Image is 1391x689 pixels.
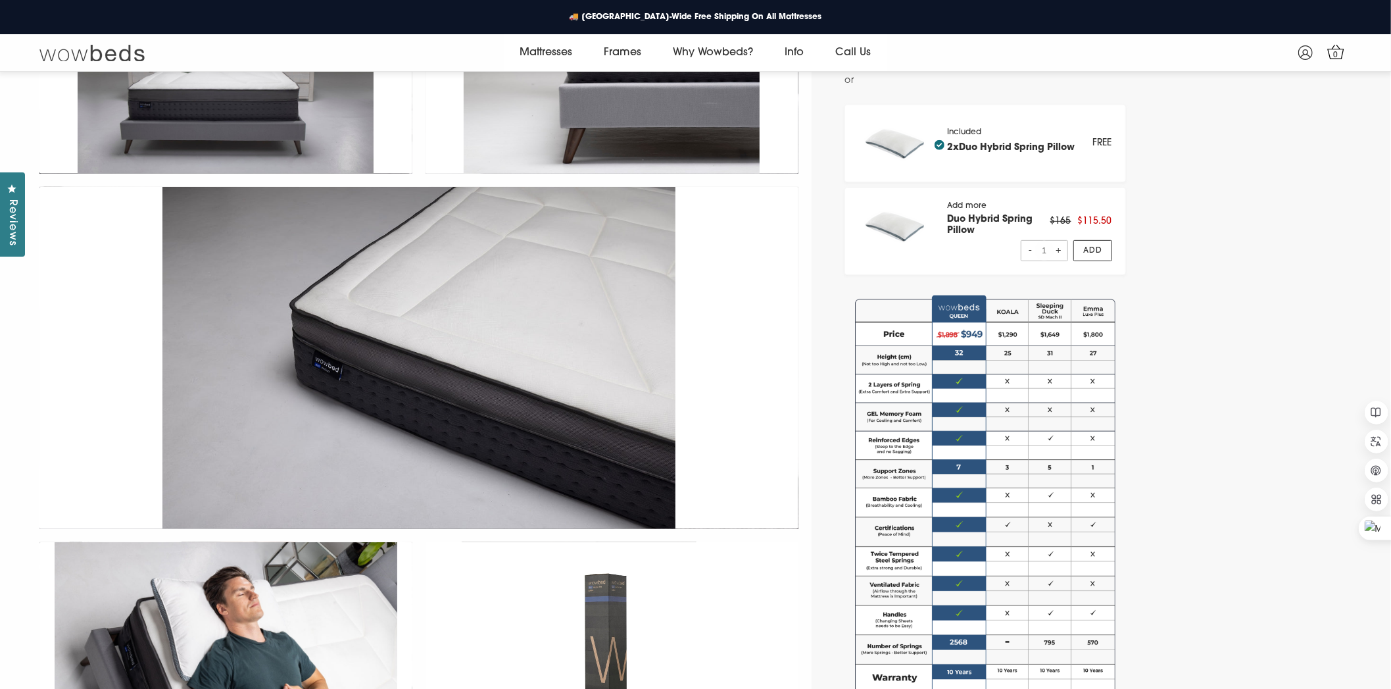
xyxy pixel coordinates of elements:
[769,34,820,71] a: Info
[658,34,769,71] a: Why Wowbeds?
[1073,240,1112,261] a: Add
[589,34,658,71] a: Frames
[1329,49,1342,62] span: 0
[39,43,145,62] img: Wow Beds Logo
[1093,135,1112,151] div: FREE
[559,9,833,26] a: 🚚 [GEOGRAPHIC_DATA]-Wide Free Shipping On All Mattresses
[820,34,887,71] a: Call Us
[935,140,1075,153] h4: 2x
[1050,217,1071,226] span: $165
[857,72,1125,93] iframe: PayPal Message 1
[948,128,1075,159] div: Included
[1078,217,1112,226] span: $115.50
[948,201,1050,261] div: Add more
[844,72,854,89] span: or
[858,201,935,251] img: pillow_140x.png
[960,143,1075,153] a: Duo Hybrid Spring Pillow
[1027,241,1035,260] span: -
[948,215,1033,236] a: Duo Hybrid Spring Pillow
[504,34,589,71] a: Mattresses
[858,118,935,168] img: pillow_140x.png
[1324,40,1347,63] a: 0
[1054,241,1062,260] span: +
[3,199,20,246] span: Reviews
